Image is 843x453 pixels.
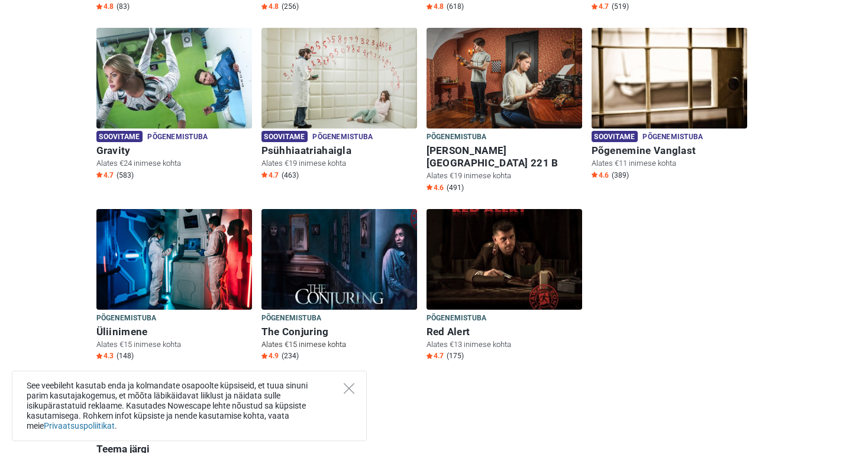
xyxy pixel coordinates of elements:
img: Star [427,4,432,9]
img: Star [261,172,267,178]
span: 4.6 [592,171,609,180]
img: Üliinimene [96,209,252,310]
span: (83) [117,2,130,11]
span: Põgenemistuba [261,312,322,325]
span: 4.7 [261,171,279,180]
img: Põgenemine Vanglast [592,28,747,128]
span: (618) [447,2,464,11]
span: 4.7 [592,2,609,11]
span: 4.8 [427,2,444,11]
a: The Conjuring Põgenemistuba The Conjuring Alates €15 inimese kohta Star4.9 (234) [261,209,417,364]
span: (234) [282,351,299,361]
p: Alates €15 inimese kohta [96,339,252,350]
span: 4.7 [96,171,114,180]
img: Gravity [96,28,252,128]
h6: Psühhiaatriahaigla [261,144,417,157]
a: Red Alert Põgenemistuba Red Alert Alates €13 inimese kohta Star4.7 (175) [427,209,582,364]
img: Star [592,172,597,178]
a: Privaatsuspoliitikat [44,421,115,430]
img: Psühhiaatriahaigla [261,28,417,128]
a: Psühhiaatriahaigla Soovitame Põgenemistuba Psühhiaatriahaigla Alates €19 inimese kohta Star4.7 (463) [261,28,417,182]
h6: Gravity [96,144,252,157]
img: Star [427,353,432,359]
span: (583) [117,171,134,180]
span: (491) [447,183,464,192]
span: 4.6 [427,183,444,192]
span: (389) [612,171,629,180]
p: Alates €13 inimese kohta [427,339,582,350]
p: Alates €19 inimese kohta [261,158,417,169]
img: Star [427,184,432,190]
span: Soovitame [96,131,143,142]
h6: The Conjuring [261,326,417,338]
img: Red Alert [427,209,582,310]
h6: Red Alert [427,326,582,338]
span: Põgenemistuba [427,131,487,144]
span: (256) [282,2,299,11]
span: Põgenemistuba [312,131,373,144]
span: Põgenemistuba [147,131,208,144]
h3: Otsi põgenemistubasid [96,410,747,429]
span: Soovitame [592,131,638,142]
span: (519) [612,2,629,11]
span: 4.7 [427,351,444,361]
img: Star [261,4,267,9]
img: Star [261,353,267,359]
a: Gravity Soovitame Põgenemistuba Gravity Alates €24 inimese kohta Star4.7 (583) [96,28,252,182]
a: Üliinimene Põgenemistuba Üliinimene Alates €15 inimese kohta Star4.3 (148) [96,209,252,364]
span: 4.3 [96,351,114,361]
span: (148) [117,351,134,361]
img: Star [96,4,102,9]
span: Soovitame [261,131,308,142]
img: The Conjuring [261,209,417,310]
p: Alates €24 inimese kohta [96,158,252,169]
button: Close [344,383,354,394]
img: Star [592,4,597,9]
span: Põgenemistuba [427,312,487,325]
span: (175) [447,351,464,361]
p: Alates €19 inimese kohta [427,171,582,181]
img: Star [96,172,102,178]
img: Baker Street 221 B [427,28,582,128]
span: 4.9 [261,351,279,361]
h6: Põgenemine Vanglast [592,144,747,157]
span: (463) [282,171,299,180]
h6: Üliinimene [96,326,252,338]
p: Alates €15 inimese kohta [261,339,417,350]
a: Baker Street 221 B Põgenemistuba [PERSON_NAME][GEOGRAPHIC_DATA] 221 B Alates €19 inimese kohta St... [427,28,582,195]
a: Põgenemine Vanglast Soovitame Põgenemistuba Põgenemine Vanglast Alates €11 inimese kohta Star4.6 ... [592,28,747,182]
img: Star [96,353,102,359]
span: Põgenemistuba [96,312,157,325]
span: 4.8 [261,2,279,11]
span: Põgenemistuba [642,131,703,144]
p: Alates €11 inimese kohta [592,158,747,169]
span: 4.8 [96,2,114,11]
h6: [PERSON_NAME][GEOGRAPHIC_DATA] 221 B [427,144,582,169]
div: See veebileht kasutab enda ja kolmandate osapoolte küpsiseid, et tuua sinuni parim kasutajakogemu... [12,371,367,441]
